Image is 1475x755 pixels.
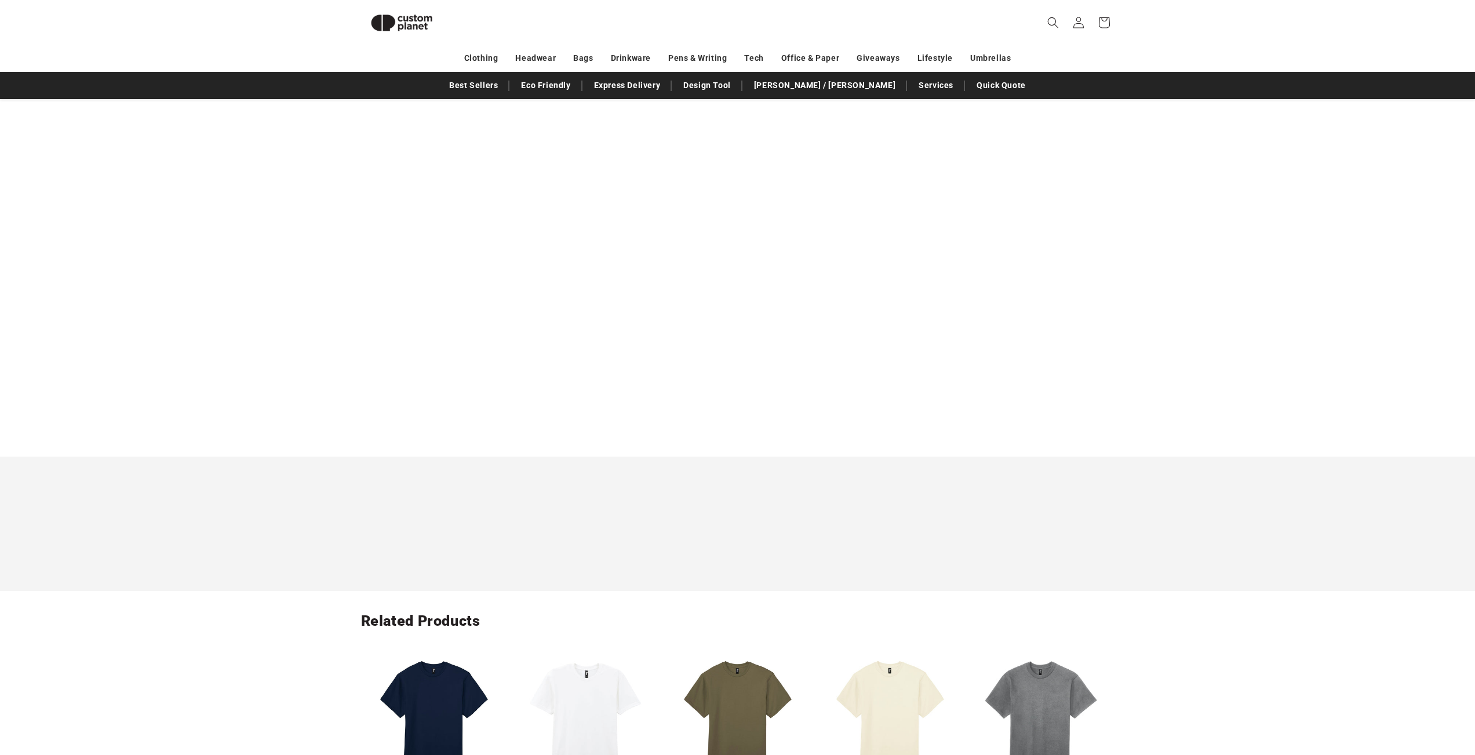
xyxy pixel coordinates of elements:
[781,48,839,68] a: Office & Paper
[515,48,556,68] a: Headwear
[668,48,727,68] a: Pens & Writing
[913,75,959,96] a: Services
[573,48,593,68] a: Bags
[971,75,1032,96] a: Quick Quote
[361,5,442,41] img: Custom Planet
[970,48,1011,68] a: Umbrellas
[748,75,901,96] a: [PERSON_NAME] / [PERSON_NAME]
[361,612,1115,630] h2: Related Products
[443,75,504,96] a: Best Sellers
[1276,630,1475,755] iframe: Chat Widget
[744,48,763,68] a: Tech
[464,48,498,68] a: Clothing
[857,48,899,68] a: Giveaways
[917,48,953,68] a: Lifestyle
[611,48,651,68] a: Drinkware
[678,75,737,96] a: Design Tool
[1040,10,1066,35] summary: Search
[515,75,576,96] a: Eco Friendly
[588,75,667,96] a: Express Delivery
